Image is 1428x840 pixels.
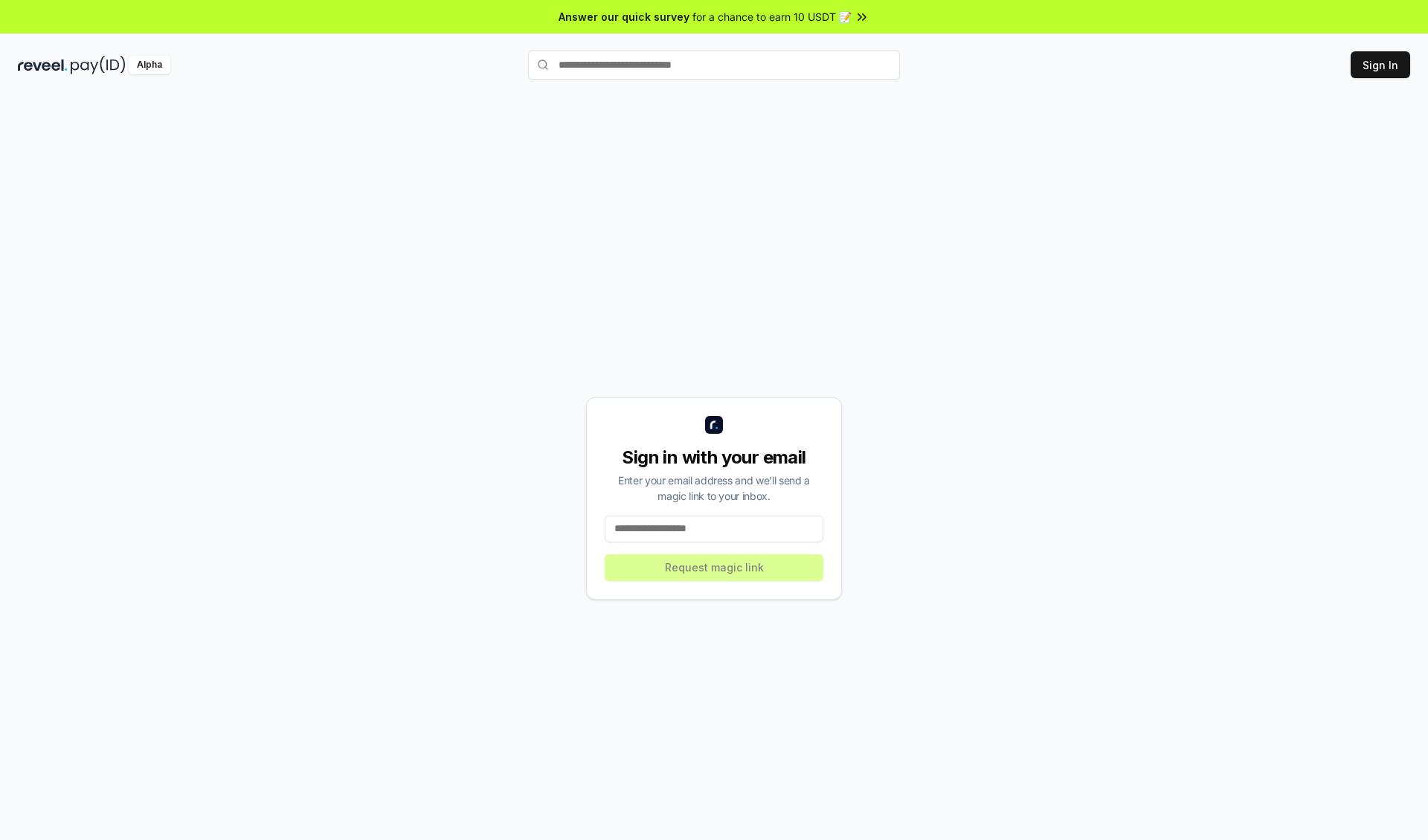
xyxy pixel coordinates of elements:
div: Alpha [129,56,170,74]
div: Enter your email address and we’ll send a magic link to your inbox. [605,472,823,504]
img: reveel_dark [18,56,68,74]
button: Sign In [1351,51,1410,78]
span: Answer our quick survey [559,9,689,25]
img: pay_id [71,56,126,74]
div: Sign in with your email [605,446,823,469]
span: for a chance to earn 10 USDT 📝 [692,9,852,25]
img: logo_small [705,416,723,434]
